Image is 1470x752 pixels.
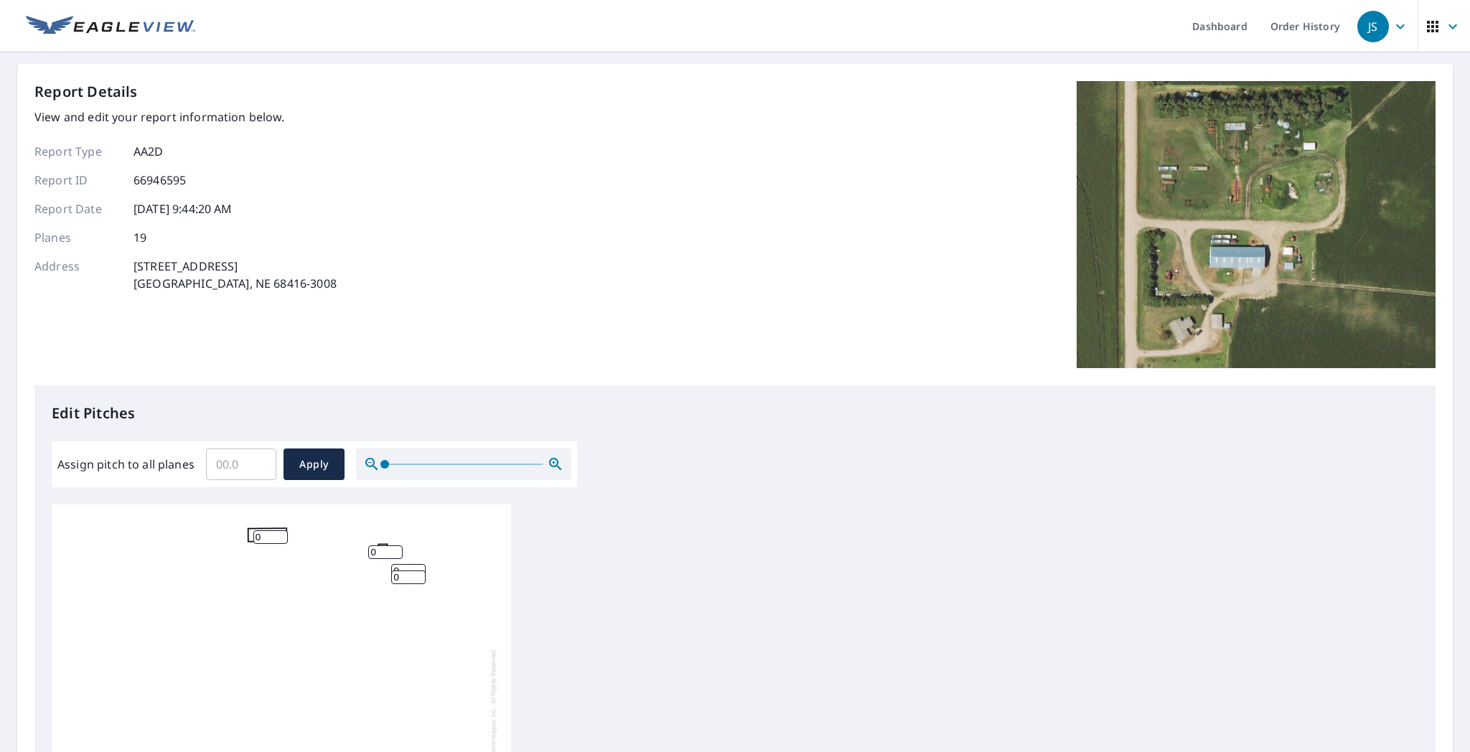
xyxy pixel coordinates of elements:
[295,456,333,474] span: Apply
[134,229,146,246] p: 19
[206,444,276,484] input: 00.0
[1077,81,1436,368] img: Top image
[134,143,164,160] p: AA2D
[26,16,195,37] img: EV Logo
[134,258,337,292] p: [STREET_ADDRESS] [GEOGRAPHIC_DATA], NE 68416-3008
[284,448,345,480] button: Apply
[34,108,337,126] p: View and edit your report information below.
[134,200,233,217] p: [DATE] 9:44:20 AM
[34,258,121,292] p: Address
[34,143,121,160] p: Report Type
[34,81,138,103] p: Report Details
[34,200,121,217] p: Report Date
[52,403,1418,424] p: Edit Pitches
[34,171,121,189] p: Report ID
[34,229,121,246] p: Planes
[57,456,195,473] label: Assign pitch to all planes
[1357,11,1389,42] div: JS
[134,171,186,189] p: 66946595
